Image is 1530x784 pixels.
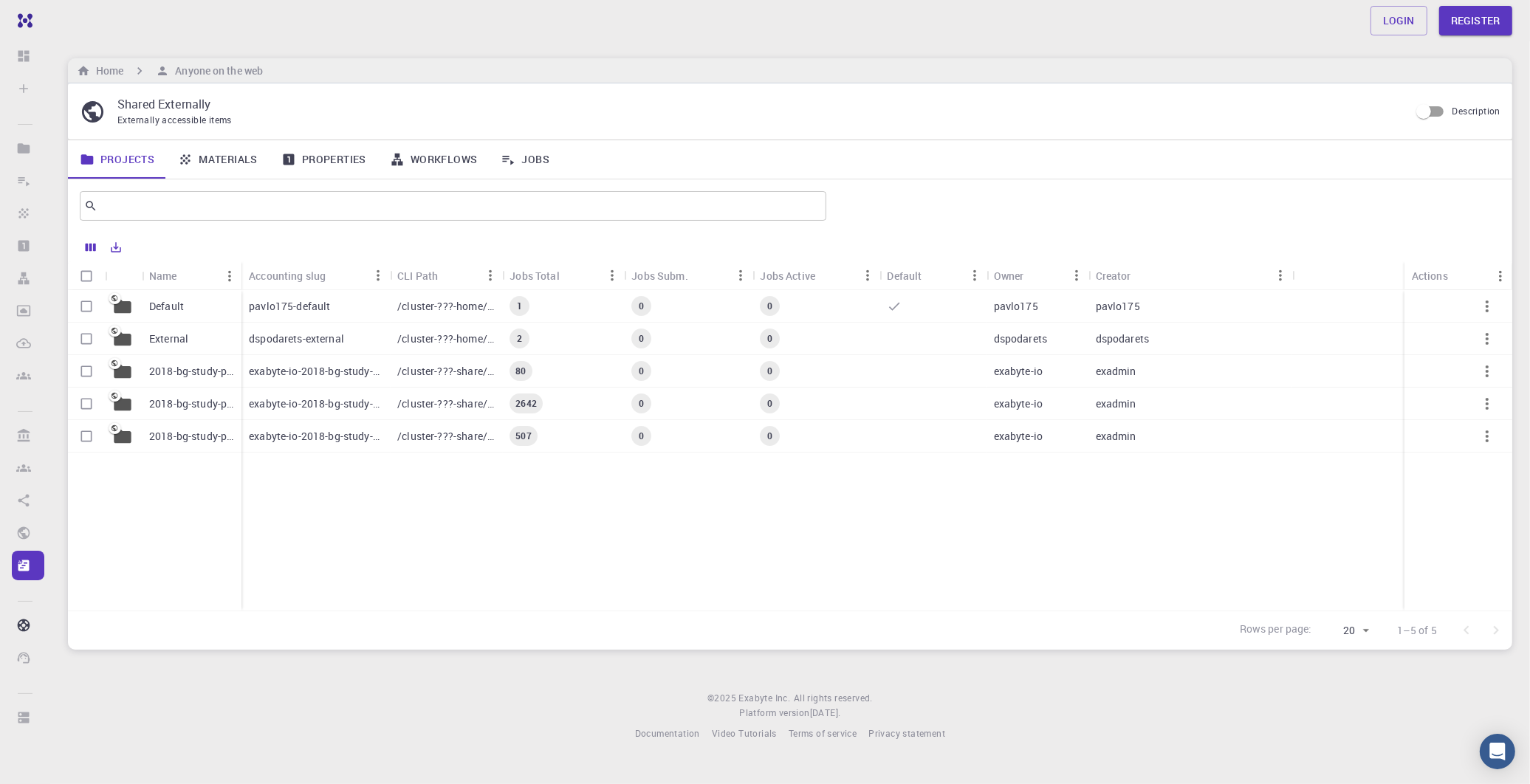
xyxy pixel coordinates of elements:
div: Jobs Subm. [631,261,688,290]
button: Menu [857,264,880,287]
span: 0 [761,430,778,442]
p: exabyte-io-2018-bg-study-phase-i [249,429,382,444]
p: exadmin [1096,396,1136,411]
span: Platform version [739,706,809,721]
div: Default [880,261,987,290]
div: Jobs Total [502,261,624,290]
span: 0 [633,332,650,345]
span: 2 [511,332,528,345]
button: Menu [963,264,987,287]
span: 0 [633,430,650,442]
img: logo [12,13,32,28]
div: Jobs Total [510,261,560,290]
span: 0 [633,300,650,312]
button: Sort [177,264,201,288]
div: Accounting slug [241,261,390,290]
div: CLI Path [390,261,502,290]
p: dspodarets-external [249,331,344,346]
p: dspodarets [994,331,1048,346]
span: 0 [761,365,778,377]
span: Privacy statement [868,727,945,739]
h6: Home [90,63,123,79]
a: Materials [166,140,270,179]
button: Columns [78,235,103,259]
button: Menu [1489,264,1512,288]
div: Creator [1096,261,1131,290]
button: Sort [1131,264,1155,287]
span: Terms of service [789,727,857,739]
p: exadmin [1096,364,1136,379]
span: 0 [761,300,778,312]
p: /cluster-???-share/groups/exabyte-io/exabyte-io-2018-bg-study-phase-iii [397,396,495,411]
div: Owner [987,261,1088,290]
span: Video Tutorials [712,727,777,739]
div: 20 [1318,620,1373,642]
div: Jobs Subm. [624,261,752,290]
span: 2642 [510,397,543,410]
div: Actions [1412,261,1448,290]
span: Exabyte Inc. [739,692,791,704]
button: Menu [1269,264,1292,287]
span: All rights reserved. [794,691,873,706]
p: dspodarets [1096,331,1150,346]
span: © 2025 [707,691,738,706]
div: Icon [105,261,142,290]
div: Jobs Active [760,261,815,290]
a: Video Tutorials [712,726,777,741]
span: 0 [761,332,778,345]
p: exabyte-io-2018-bg-study-phase-iii [249,396,382,411]
a: Terms of service [789,726,857,741]
p: exadmin [1096,429,1136,444]
p: External [149,331,188,346]
p: Default [149,299,184,314]
span: Description [1452,105,1500,117]
p: exabyte-io [994,396,1043,411]
a: Properties [270,140,378,179]
button: Menu [729,264,752,287]
p: 1–5 of 5 [1397,623,1437,638]
div: CLI Path [397,261,438,290]
div: Name [149,261,177,290]
button: Menu [478,264,502,287]
span: Externally accessible items [117,114,232,125]
span: 0 [633,397,650,410]
p: /cluster-???-home/pavlo175/pavlo175-default [397,299,495,314]
p: exabyte-io [994,364,1043,379]
div: Jobs Active [752,261,879,290]
p: Shared Externally [117,95,1398,113]
h6: Anyone on the web [169,63,263,79]
span: 1 [511,300,528,312]
div: Creator [1088,261,1292,290]
p: /cluster-???-share/groups/exabyte-io/exabyte-io-2018-bg-study-phase-i-ph [397,364,495,379]
button: Sort [1023,264,1047,287]
p: exabyte-io-2018-bg-study-phase-i-ph [249,364,382,379]
button: Menu [600,264,624,287]
span: 80 [510,365,532,377]
p: pavlo175-default [249,299,330,314]
button: Sort [326,264,349,287]
a: Exabyte Inc. [739,691,791,706]
a: Jobs [489,140,561,179]
span: [DATE] . [810,706,841,718]
p: pavlo175 [1096,299,1140,314]
a: Privacy statement [868,726,945,741]
p: 2018-bg-study-phase-I [149,429,234,444]
p: pavlo175 [994,299,1038,314]
div: Name [142,261,241,290]
p: 2018-bg-study-phase-III [149,396,234,411]
a: Projects [68,140,166,179]
p: /cluster-???-share/groups/exabyte-io/exabyte-io-2018-bg-study-phase-i [397,429,495,444]
button: Menu [218,264,241,288]
nav: breadcrumb [74,63,266,79]
span: 0 [761,397,778,410]
span: Documentation [635,727,700,739]
button: Export [103,235,128,259]
a: Login [1371,6,1427,35]
a: [DATE]. [810,706,841,721]
div: Open Intercom Messenger [1480,734,1515,769]
a: Workflows [378,140,490,179]
button: Menu [366,264,390,287]
button: Menu [1065,264,1088,287]
div: Owner [994,261,1024,290]
p: exabyte-io [994,429,1043,444]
